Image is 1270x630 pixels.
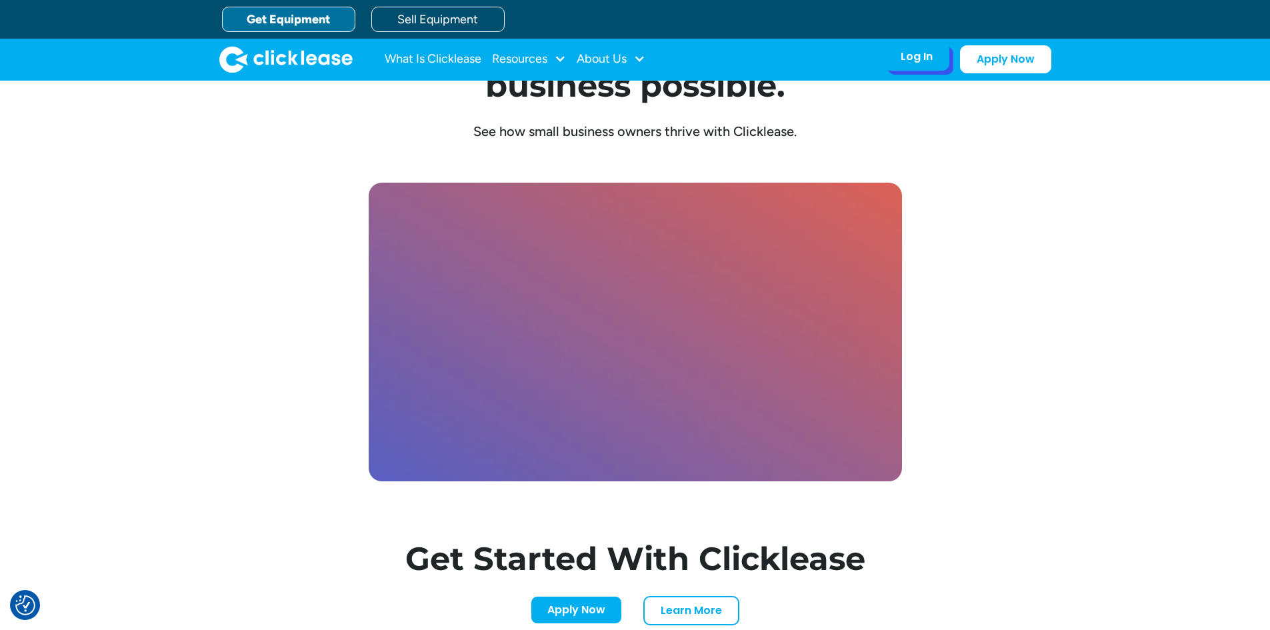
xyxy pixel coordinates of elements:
button: Consent Preferences [15,595,35,615]
a: home [219,46,353,73]
iframe: Clicklease Customer Testimonial Video | Why Customers Love Clicklease [376,188,909,487]
a: Apply Now [960,45,1051,73]
div: Log In [901,50,933,63]
a: Apply Now [531,596,622,624]
a: Sell Equipment [371,7,505,32]
a: What Is Clicklease [385,46,481,73]
img: Revisit consent button [15,595,35,615]
div: See how small business owners thrive with Clicklease. [379,123,891,140]
img: Clicklease logo [219,46,353,73]
a: Learn More [643,596,739,625]
a: Get Equipment [222,7,355,32]
h1: Get Started With Clicklease [379,543,891,575]
div: Resources [492,46,566,73]
div: About Us [577,46,645,73]
h1: Clicklease makes your business possible. [379,37,891,101]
